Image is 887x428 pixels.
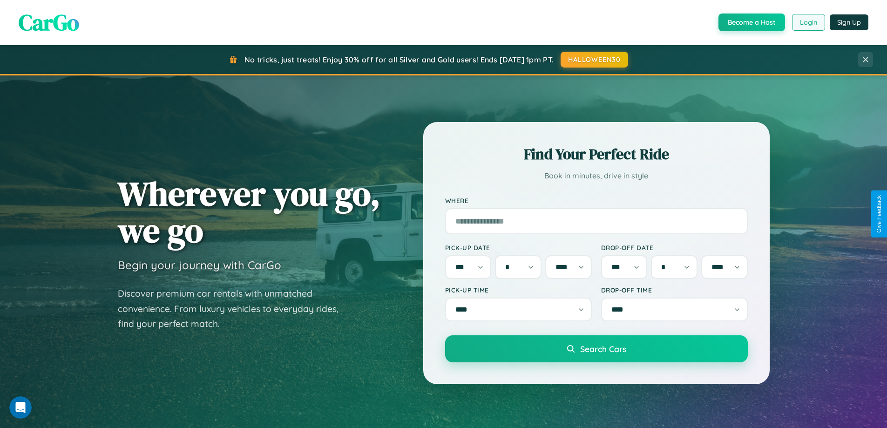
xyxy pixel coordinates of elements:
[445,144,748,164] h2: Find Your Perfect Ride
[118,175,380,249] h1: Wherever you go, we go
[601,244,748,251] label: Drop-off Date
[445,286,592,294] label: Pick-up Time
[445,335,748,362] button: Search Cars
[9,396,32,419] iframe: Intercom live chat
[118,258,281,272] h3: Begin your journey with CarGo
[445,197,748,204] label: Where
[876,195,882,233] div: Give Feedback
[118,286,351,332] p: Discover premium car rentals with unmatched convenience. From luxury vehicles to everyday rides, ...
[561,52,628,68] button: HALLOWEEN30
[830,14,868,30] button: Sign Up
[718,14,785,31] button: Become a Host
[601,286,748,294] label: Drop-off Time
[580,344,626,354] span: Search Cars
[19,7,79,38] span: CarGo
[244,55,554,64] span: No tricks, just treats! Enjoy 30% off for all Silver and Gold users! Ends [DATE] 1pm PT.
[445,169,748,183] p: Book in minutes, drive in style
[445,244,592,251] label: Pick-up Date
[792,14,825,31] button: Login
